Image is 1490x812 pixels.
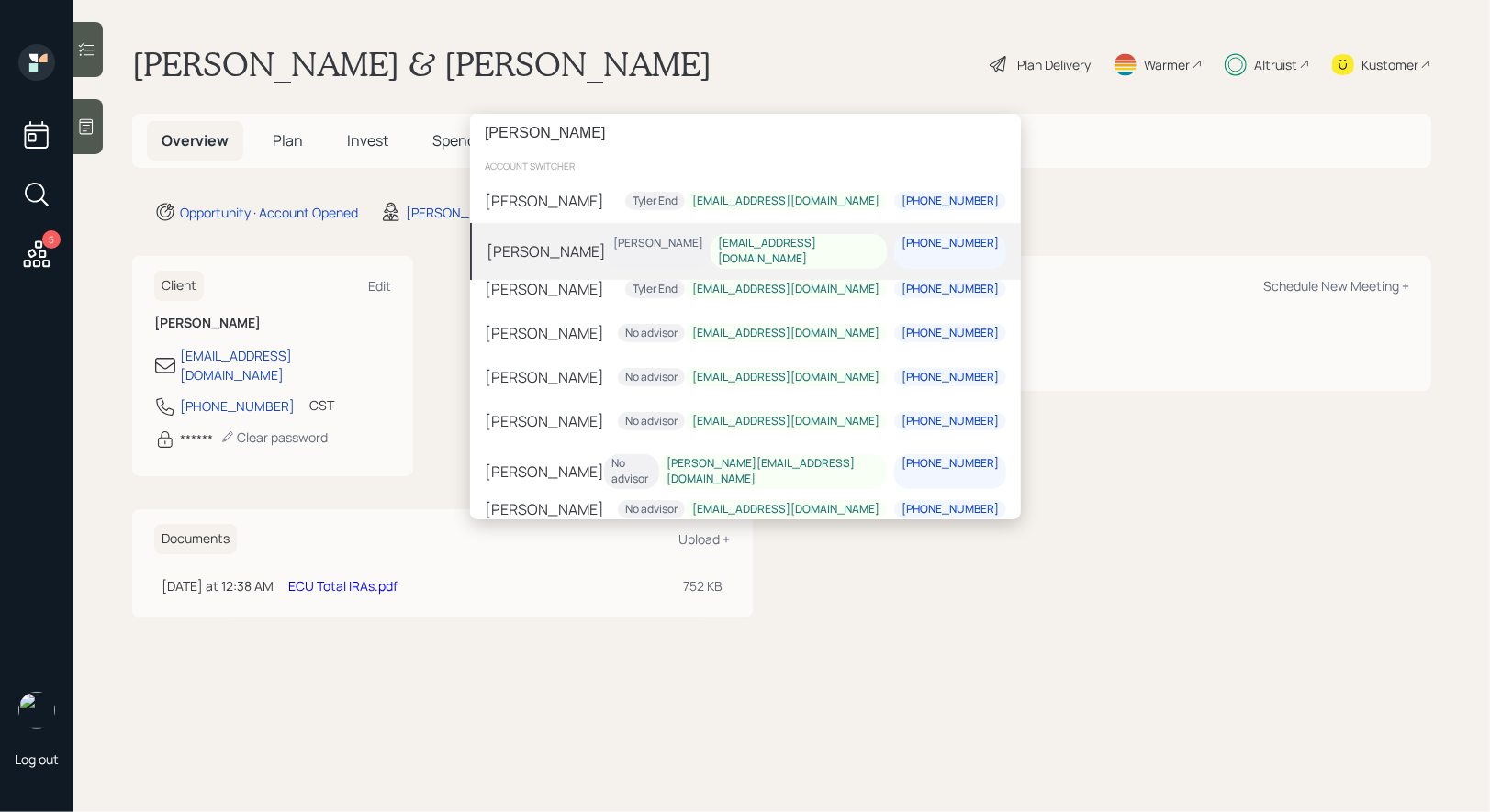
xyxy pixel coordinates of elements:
[902,501,999,517] div: [PHONE_NUMBER]
[633,281,678,296] div: Tyler End
[485,498,604,520] div: [PERSON_NAME]
[485,322,604,344] div: [PERSON_NAME]
[692,369,879,384] div: [EMAIL_ADDRESS][DOMAIN_NAME]
[902,236,999,251] div: [PHONE_NUMBER]
[692,193,879,208] div: [EMAIL_ADDRESS][DOMAIN_NAME]
[485,366,604,388] div: [PERSON_NAME]
[633,193,678,208] div: Tyler End
[692,501,879,517] div: [EMAIL_ADDRESS][DOMAIN_NAME]
[485,461,604,483] div: [PERSON_NAME]
[613,236,703,251] div: [PERSON_NAME]
[485,278,604,300] div: [PERSON_NAME]
[611,456,652,487] div: No advisor
[902,281,999,296] div: [PHONE_NUMBER]
[625,325,678,340] div: No advisor
[625,413,678,428] div: No advisor
[692,413,879,428] div: [EMAIL_ADDRESS][DOMAIN_NAME]
[625,501,678,517] div: No advisor
[470,114,1021,152] input: Type a command or search…
[485,190,604,212] div: [PERSON_NAME]
[487,240,606,262] div: [PERSON_NAME]
[902,193,999,208] div: [PHONE_NUMBER]
[718,236,879,267] div: [EMAIL_ADDRESS][DOMAIN_NAME]
[470,152,1021,180] div: account switcher
[666,456,879,487] div: [PERSON_NAME][EMAIL_ADDRESS][DOMAIN_NAME]
[625,369,678,384] div: No advisor
[692,325,879,340] div: [EMAIL_ADDRESS][DOMAIN_NAME]
[692,281,879,296] div: [EMAIL_ADDRESS][DOMAIN_NAME]
[902,456,999,472] div: [PHONE_NUMBER]
[485,410,604,432] div: [PERSON_NAME]
[902,413,999,428] div: [PHONE_NUMBER]
[902,369,999,384] div: [PHONE_NUMBER]
[902,325,999,340] div: [PHONE_NUMBER]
